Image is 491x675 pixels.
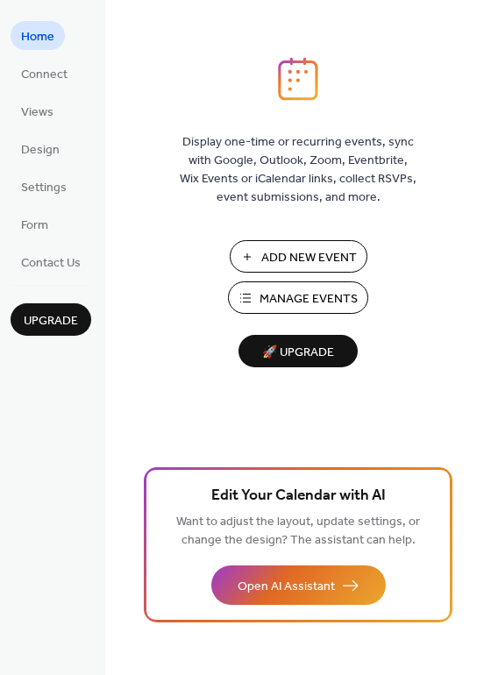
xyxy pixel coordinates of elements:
[211,484,386,508] span: Edit Your Calendar with AI
[11,59,78,88] a: Connect
[11,134,70,163] a: Design
[11,247,91,276] a: Contact Us
[21,179,67,197] span: Settings
[238,335,358,367] button: 🚀 Upgrade
[260,290,358,309] span: Manage Events
[21,103,53,122] span: Views
[21,217,48,235] span: Form
[180,133,416,207] span: Display one-time or recurring events, sync with Google, Outlook, Zoom, Eventbrite, Wix Events or ...
[21,254,81,273] span: Contact Us
[238,578,335,596] span: Open AI Assistant
[176,510,420,552] span: Want to adjust the layout, update settings, or change the design? The assistant can help.
[211,565,386,605] button: Open AI Assistant
[11,172,77,201] a: Settings
[11,96,64,125] a: Views
[261,249,357,267] span: Add New Event
[230,240,367,273] button: Add New Event
[278,57,318,101] img: logo_icon.svg
[21,141,60,160] span: Design
[11,303,91,336] button: Upgrade
[21,28,54,46] span: Home
[11,21,65,50] a: Home
[228,281,368,314] button: Manage Events
[11,210,59,238] a: Form
[24,312,78,330] span: Upgrade
[21,66,68,84] span: Connect
[249,341,347,365] span: 🚀 Upgrade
